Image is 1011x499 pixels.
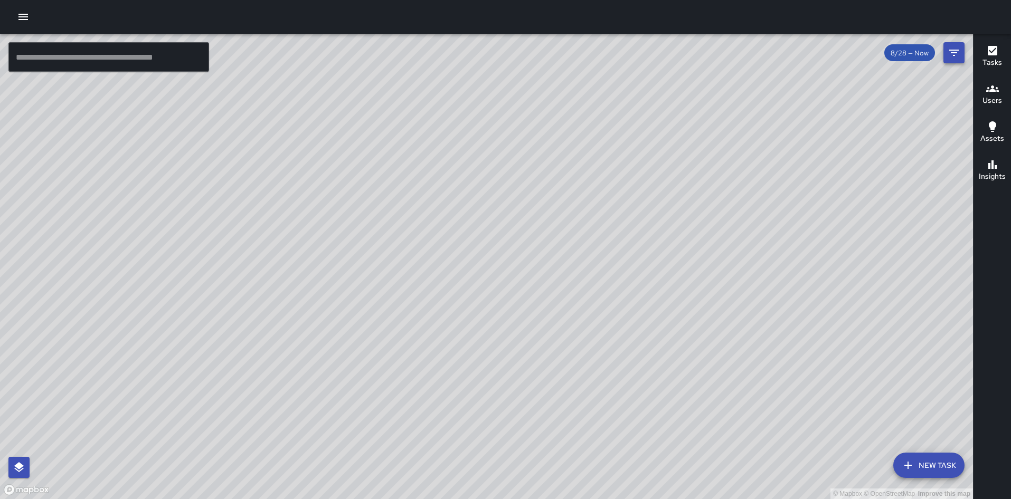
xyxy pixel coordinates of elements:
h6: Tasks [982,57,1002,69]
h6: Users [982,95,1002,107]
h6: Insights [979,171,1006,183]
h6: Assets [980,133,1004,145]
button: Users [974,76,1011,114]
button: Assets [974,114,1011,152]
button: Filters [943,42,965,63]
button: Tasks [974,38,1011,76]
button: Insights [974,152,1011,190]
button: New Task [893,453,965,478]
span: 8/28 — Now [884,49,935,57]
